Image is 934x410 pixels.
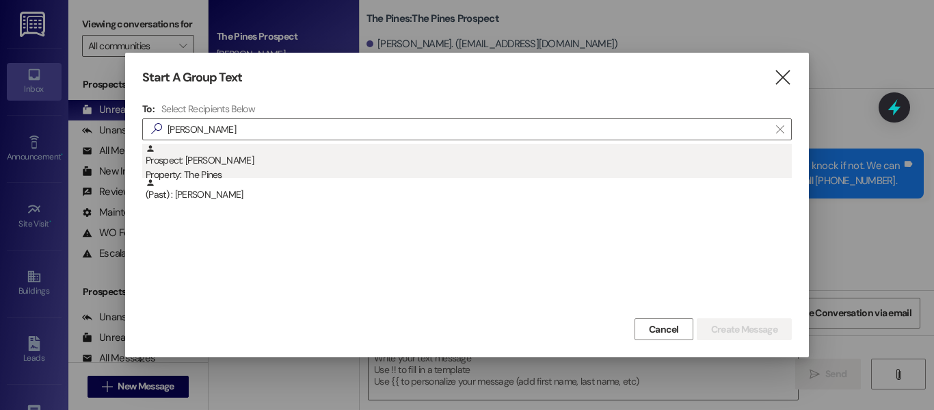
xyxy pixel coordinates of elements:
[142,144,792,178] div: Prospect: [PERSON_NAME]Property: The Pines
[146,168,792,182] div: Property: The Pines
[635,318,693,340] button: Cancel
[146,178,792,202] div: (Past) : [PERSON_NAME]
[146,144,792,183] div: Prospect: [PERSON_NAME]
[776,124,784,135] i: 
[146,122,168,136] i: 
[697,318,792,340] button: Create Message
[142,103,155,115] h3: To:
[142,70,242,86] h3: Start A Group Text
[649,322,679,337] span: Cancel
[168,120,769,139] input: Search for any contact or apartment
[769,119,791,140] button: Clear text
[711,322,777,337] span: Create Message
[142,178,792,212] div: (Past) : [PERSON_NAME]
[161,103,255,115] h4: Select Recipients Below
[773,71,792,85] i: 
